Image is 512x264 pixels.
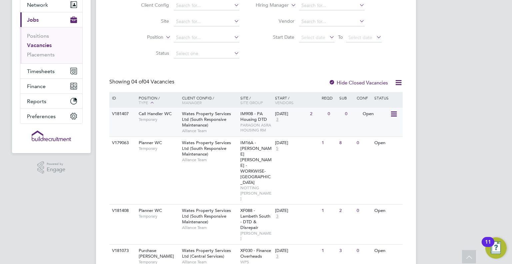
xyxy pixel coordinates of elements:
div: 1 [320,137,337,149]
span: Wates Property Services Ltd (South Responsive Maintenance) [182,140,231,157]
span: Purchase [PERSON_NAME] [139,248,174,259]
span: 04 of [131,78,143,85]
span: PARAGON ASRA HOUSING RM [240,122,272,133]
span: 3 [275,214,279,219]
button: Open Resource Center, 11 new notifications [485,237,507,259]
span: Select date [348,34,372,40]
label: Hide Closed Vacancies [329,79,388,86]
span: NOTTING [PERSON_NAME] [240,185,272,201]
div: 1 [320,245,337,257]
div: Position / [134,92,180,109]
label: Client Config [131,2,169,8]
div: Open [361,108,390,120]
label: Hiring Manager [250,2,289,9]
div: ID [110,92,134,103]
input: Search for... [174,1,239,10]
span: Wates Property Services Ltd (South Responsive Maintenance) [182,111,231,128]
div: Sub [338,92,355,103]
a: Positions [27,33,49,39]
span: Preferences [27,113,56,119]
span: XF030 - Finance Overheads [240,248,271,259]
span: Reports [27,98,46,104]
label: Start Date [256,34,294,40]
button: Preferences [20,109,82,123]
input: Search for... [299,17,365,26]
button: Reports [20,94,82,108]
div: [DATE] [275,140,318,146]
div: 1 [320,205,337,217]
div: 3 [338,245,355,257]
div: V179063 [110,137,134,149]
div: 0 [326,108,343,120]
div: 11 [485,242,491,251]
span: Engage [47,167,65,173]
div: 2 [338,205,355,217]
span: Planner WC [139,208,162,213]
span: 5 [275,146,279,152]
span: Powered by [47,161,65,167]
input: Search for... [174,17,239,26]
div: [DATE] [275,208,318,214]
a: Vacancies [27,42,52,48]
span: Site Group [240,100,263,105]
span: IM90B - PA Housing DTD [240,111,267,122]
span: XF088 - Lambeth South - DTD & Disrepair [240,208,270,230]
span: 3 [275,117,279,122]
input: Select one [174,49,239,58]
span: Finance [27,83,46,89]
span: Alliance Team [182,157,237,163]
span: Temporary [139,146,179,151]
span: Wates Property Services Ltd (Central Services) [182,248,231,259]
label: Vendor [256,18,294,24]
span: Call Handler WC [139,111,172,116]
a: Powered byEngage [37,161,66,174]
span: Vendors [275,100,294,105]
div: 2 [308,108,326,120]
span: To [336,33,345,41]
div: [DATE] [275,111,307,117]
span: Planner WC [139,140,162,146]
label: Status [131,50,169,56]
div: Conf [355,92,372,103]
div: 0 [343,108,361,120]
span: 04 Vacancies [131,78,174,85]
div: Client Config / [180,92,239,108]
span: Alliance Team [182,225,237,230]
div: Status [373,92,402,103]
img: buildrec-logo-retina.png [32,130,71,141]
label: Position [125,34,163,41]
input: Search for... [174,33,239,42]
span: Temporary [139,214,179,219]
div: 0 [355,137,372,149]
div: [DATE] [275,248,318,254]
span: Manager [182,100,202,105]
div: 8 [338,137,355,149]
div: 0 [355,205,372,217]
div: Open [373,137,402,149]
button: Jobs [20,12,82,27]
div: Open [373,245,402,257]
span: 3 [275,254,279,259]
span: Wates Property Services Ltd (South Responsive Maintenance) [182,208,231,225]
span: Timesheets [27,68,55,74]
span: Alliance Team [182,128,237,134]
button: Timesheets [20,64,82,78]
span: Select date [301,34,325,40]
div: V181408 [110,205,134,217]
span: Type [139,100,148,105]
button: Finance [20,79,82,93]
div: V181073 [110,245,134,257]
div: Start / [273,92,320,108]
span: IM16A - [PERSON_NAME] [PERSON_NAME] - WORKWISE- [GEOGRAPHIC_DATA] [240,140,272,185]
span: Network [27,2,48,8]
label: Site [131,18,169,24]
a: Go to home page [20,130,83,141]
span: [PERSON_NAME] [240,231,272,241]
div: 0 [355,245,372,257]
input: Search for... [299,1,365,10]
div: V181407 [110,108,134,120]
div: Reqd [320,92,337,103]
div: Open [373,205,402,217]
span: Jobs [27,17,39,23]
div: Jobs [20,27,82,63]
